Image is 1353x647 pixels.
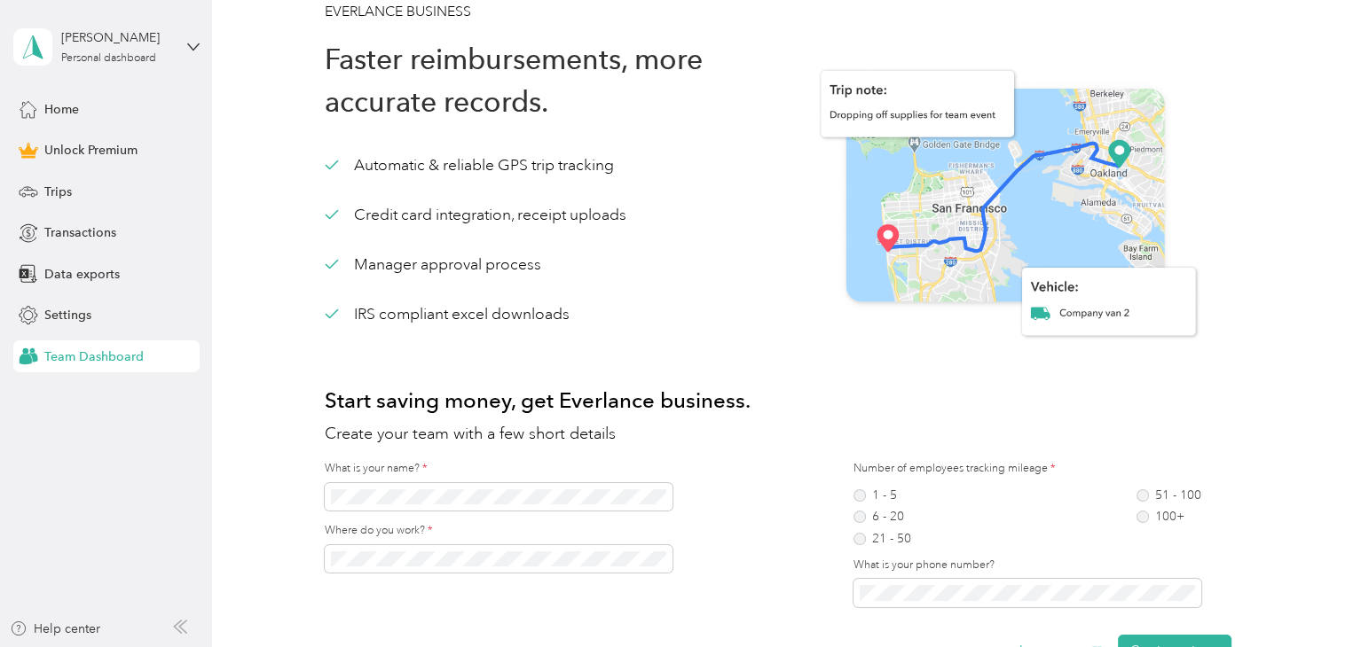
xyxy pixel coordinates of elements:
label: 1 - 5 [853,489,911,502]
div: Credit card integration, receipt uploads [325,204,627,226]
span: Trips [44,183,72,201]
label: Number of employees tracking mileage [853,461,1201,477]
img: Teams mileage [778,38,1231,370]
button: Help center [10,620,100,638]
label: 51 - 100 [1137,489,1201,502]
h3: EVERLANCE BUSINESS [325,1,1231,23]
span: Transactions [44,223,116,242]
h2: Create your team with a few short details [325,422,1231,446]
label: 100+ [1137,511,1201,523]
label: 6 - 20 [853,511,911,523]
div: Automatic & reliable GPS trip tracking [325,154,615,176]
div: IRS compliant excel downloads [325,303,570,325]
span: Data exports [44,265,120,284]
iframe: Everlance-gr Chat Button Frame [1254,548,1353,647]
div: Manager approval process [325,253,542,276]
span: Settings [44,306,91,324]
div: [PERSON_NAME] [61,28,172,47]
span: Home [44,100,79,119]
label: Where do you work? [325,523,703,539]
span: Unlock Premium [44,141,138,160]
h1: Faster reimbursements, more accurate records. [325,38,778,123]
label: What is your phone number? [853,557,1231,573]
div: Personal dashboard [61,53,156,64]
span: Team Dashboard [44,347,144,366]
h1: Start saving money, get Everlance business. [325,379,1231,422]
label: 21 - 50 [853,533,911,545]
label: What is your name? [325,461,703,477]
